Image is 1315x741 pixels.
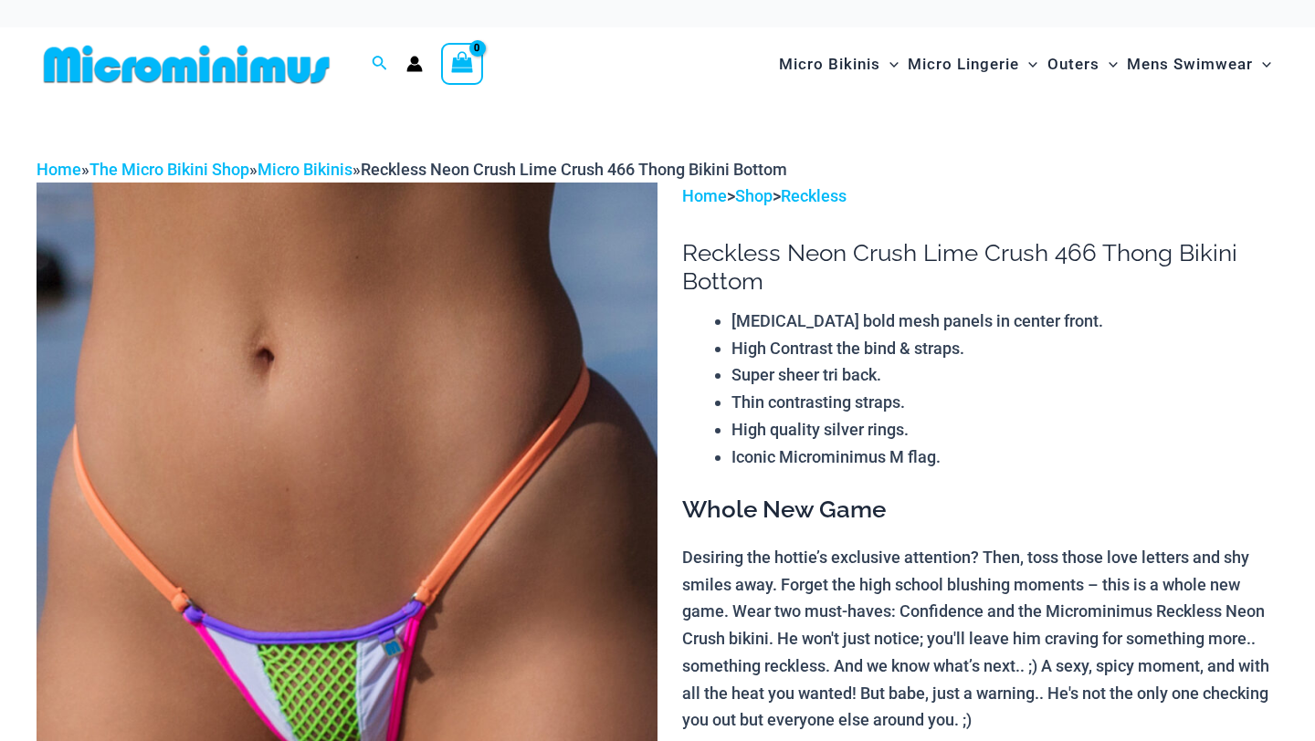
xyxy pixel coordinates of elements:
[682,186,727,205] a: Home
[774,37,903,92] a: Micro BikinisMenu ToggleMenu Toggle
[1253,41,1271,88] span: Menu Toggle
[37,44,337,85] img: MM SHOP LOGO FLAT
[682,239,1278,296] h1: Reckless Neon Crush Lime Crush 466 Thong Bikini Bottom
[37,160,81,179] a: Home
[361,160,787,179] span: Reckless Neon Crush Lime Crush 466 Thong Bikini Bottom
[1019,41,1037,88] span: Menu Toggle
[731,361,1278,389] li: Super sheer tri back.
[735,186,773,205] a: Shop
[1099,41,1118,88] span: Menu Toggle
[89,160,249,179] a: The Micro Bikini Shop
[1047,41,1099,88] span: Outers
[779,41,880,88] span: Micro Bikinis
[781,186,847,205] a: Reckless
[1043,37,1122,92] a: OutersMenu ToggleMenu Toggle
[731,389,1278,416] li: Thin contrasting straps.
[258,160,352,179] a: Micro Bikinis
[772,34,1278,95] nav: Site Navigation
[37,160,787,179] span: » » »
[731,335,1278,362] li: High Contrast the bind & straps.
[731,416,1278,444] li: High quality silver rings.
[731,308,1278,335] li: [MEDICAL_DATA] bold mesh panels in center front.
[682,495,1278,526] h3: Whole New Game
[406,56,423,72] a: Account icon link
[903,37,1042,92] a: Micro LingerieMenu ToggleMenu Toggle
[372,53,388,76] a: Search icon link
[731,444,1278,471] li: Iconic Microminimus M flag.
[1122,37,1276,92] a: Mens SwimwearMenu ToggleMenu Toggle
[441,43,483,85] a: View Shopping Cart, empty
[880,41,899,88] span: Menu Toggle
[682,544,1278,734] p: Desiring the hottie’s exclusive attention? Then, toss those love letters and shy smiles away. For...
[682,183,1278,210] p: > >
[1127,41,1253,88] span: Mens Swimwear
[908,41,1019,88] span: Micro Lingerie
